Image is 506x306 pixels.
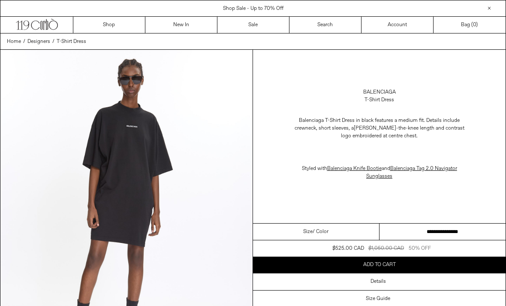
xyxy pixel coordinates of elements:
a: Shop [73,17,145,33]
span: Styled with and [302,165,457,180]
a: Bag () [434,17,506,33]
button: Add to cart [253,257,506,273]
span: / [23,38,25,45]
div: $525.00 CAD [332,245,364,252]
span: 0 [473,21,476,28]
a: Balenciaga [363,88,396,96]
span: ) [473,21,478,29]
span: [PERSON_NAME]-the-knee length and contrast logo embroidered at centre chest. [341,125,464,139]
a: Search [289,17,361,33]
div: T-Shirt Dress [364,96,394,104]
a: Shop Sale - Up to 70% Off [223,5,283,12]
p: Balenciaga T-Shirt Dress in black features a medium fit. Details include c [294,112,465,144]
a: T-Shirt Dress [57,38,86,45]
span: hort sleeves, a [321,125,354,132]
h3: Size Guide [366,296,390,302]
a: Sale [217,17,289,33]
span: rewneck, s [297,125,321,132]
div: 50% OFF [409,245,431,252]
span: Size [303,228,313,236]
h3: Details [370,279,386,285]
span: / Color [313,228,328,236]
div: $1,050.00 CAD [368,245,404,252]
span: / [52,38,54,45]
span: Add to cart [363,261,396,268]
a: Home [7,38,21,45]
a: Balenciaga Tag 2.0 Navigator Sunglasses [366,165,457,180]
a: Account [361,17,434,33]
a: Balenciaga Knife Bootie [327,165,382,172]
a: Designers [27,38,50,45]
a: New In [145,17,217,33]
